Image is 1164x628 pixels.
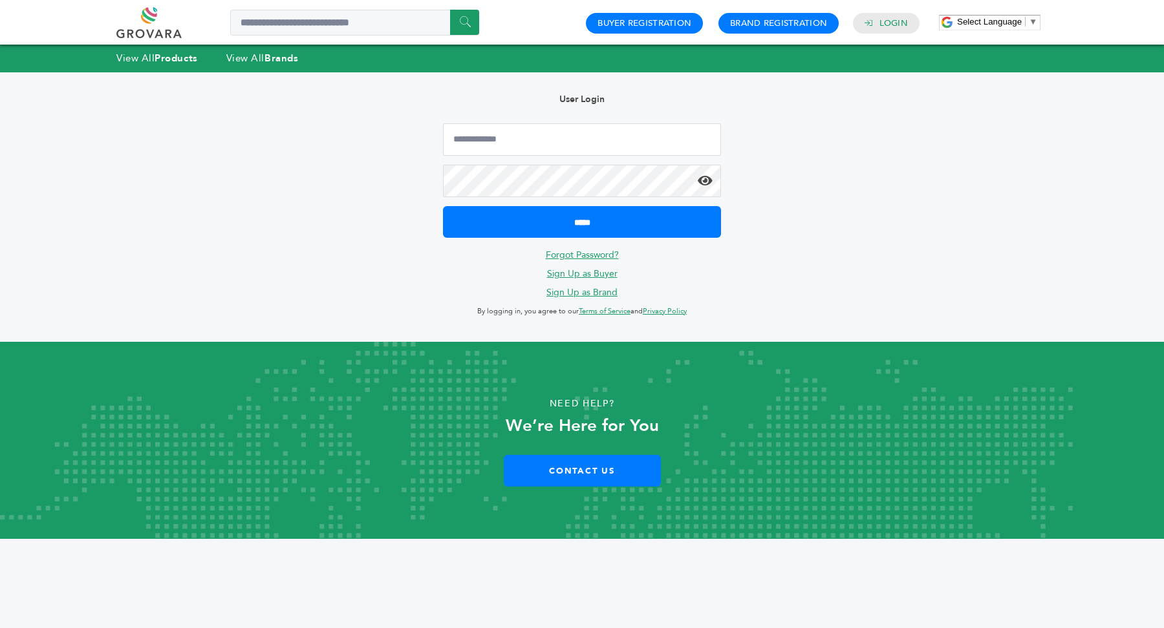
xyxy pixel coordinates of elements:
[226,52,299,65] a: View AllBrands
[504,455,661,487] a: Contact Us
[155,52,197,65] strong: Products
[957,17,1022,26] span: Select Language
[559,93,605,105] b: User Login
[1029,17,1037,26] span: ▼
[730,17,827,29] a: Brand Registration
[547,267,618,280] a: Sign Up as Buyer
[116,52,198,65] a: View AllProducts
[443,123,721,156] input: Email Address
[579,306,630,316] a: Terms of Service
[230,10,479,36] input: Search a product or brand...
[546,286,618,298] a: Sign Up as Brand
[957,17,1037,26] a: Select Language​
[879,17,908,29] a: Login
[643,306,687,316] a: Privacy Policy
[58,394,1106,413] p: Need Help?
[598,17,691,29] a: Buyer Registration
[506,414,659,437] strong: We’re Here for You
[443,304,721,319] p: By logging in, you agree to our and
[546,249,619,261] a: Forgot Password?
[264,52,298,65] strong: Brands
[443,165,721,197] input: Password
